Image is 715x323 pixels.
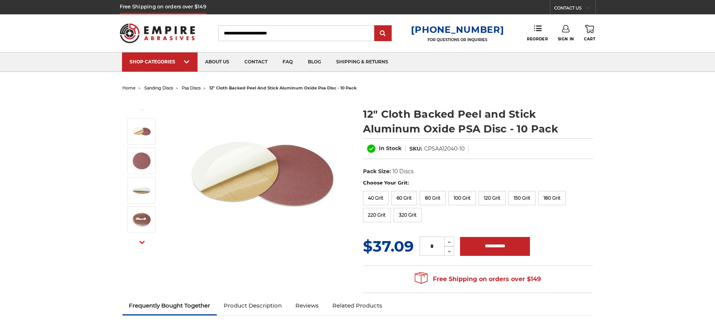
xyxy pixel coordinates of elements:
[289,297,326,314] a: Reviews
[363,107,593,136] h1: 12" Cloth Backed Peel and Stick Aluminum Oxide PSA Disc - 10 Pack
[217,297,289,314] a: Product Description
[144,85,173,91] a: sanding discs
[237,52,275,72] a: contact
[326,297,389,314] a: Related Products
[132,210,151,229] img: clothed backed AOX PSA - 10 Pack
[122,85,136,91] a: home
[409,145,422,153] dt: SKU:
[584,37,595,42] span: Cart
[182,85,201,91] a: psa discs
[275,52,300,72] a: faq
[527,37,548,42] span: Reorder
[558,37,574,42] span: Sign In
[120,18,195,48] img: Empire Abrasives
[122,297,217,314] a: Frequently Bought Together
[187,99,338,250] img: 12 inch Aluminum Oxide PSA Sanding Disc with Cloth Backing
[132,181,151,200] img: sticky backed sanding disc
[329,52,396,72] a: shipping & returns
[411,37,504,42] p: FOR QUESTIONS OR INQUIRIES
[375,26,391,41] input: Submit
[424,145,465,153] dd: CPSAA12040-10
[198,52,237,72] a: about us
[554,4,595,14] a: CONTACT US
[415,272,541,287] span: Free Shipping on orders over $149
[130,59,190,65] div: SHOP CATEGORIES
[584,25,595,42] a: Cart
[379,145,402,152] span: In Stock
[363,168,391,175] dt: Pack Size:
[133,234,151,251] button: Next
[392,168,414,175] dd: 10 Discs
[132,122,151,141] img: 12 inch Aluminum Oxide PSA Sanding Disc with Cloth Backing
[363,237,414,255] span: $37.09
[132,151,151,170] img: peel and stick psa aluminum oxide disc
[133,102,151,118] button: Previous
[411,24,504,35] a: [PHONE_NUMBER]
[209,85,357,91] span: 12" cloth backed peel and stick aluminum oxide psa disc - 10 pack
[363,179,593,187] label: Choose Your Grit:
[527,25,548,41] a: Reorder
[300,52,329,72] a: blog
